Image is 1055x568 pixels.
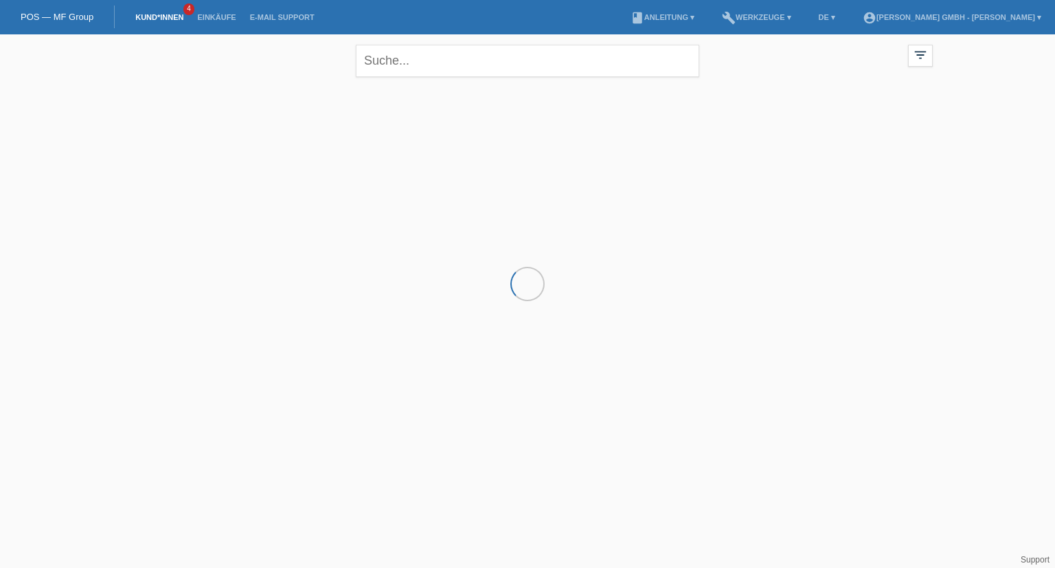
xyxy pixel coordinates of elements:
[863,11,876,25] i: account_circle
[243,13,321,21] a: E-Mail Support
[812,13,842,21] a: DE ▾
[183,3,194,15] span: 4
[913,47,928,63] i: filter_list
[715,13,798,21] a: buildWerkzeuge ▾
[631,11,644,25] i: book
[356,45,699,77] input: Suche...
[190,13,242,21] a: Einkäufe
[722,11,736,25] i: build
[624,13,701,21] a: bookAnleitung ▾
[856,13,1048,21] a: account_circle[PERSON_NAME] GmbH - [PERSON_NAME] ▾
[128,13,190,21] a: Kund*innen
[1021,555,1050,565] a: Support
[21,12,93,22] a: POS — MF Group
